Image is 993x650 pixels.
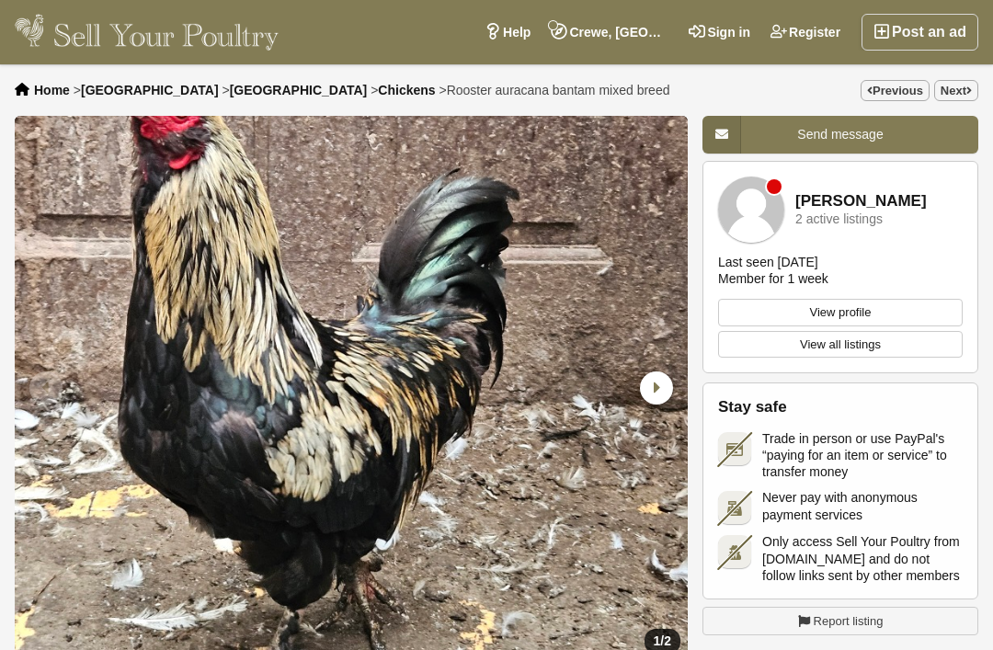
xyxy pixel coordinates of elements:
span: Rooster auracana bantam mixed breed [447,83,670,97]
a: Post an ad [862,14,978,51]
a: View all listings [718,331,963,359]
img: Sell Your Poultry [15,14,279,51]
div: Next slide [631,364,679,412]
a: Help [474,14,541,51]
span: 1 [654,633,661,648]
a: View profile [718,299,963,326]
a: Crewe, [GEOGRAPHIC_DATA] [541,14,679,51]
img: Peter [718,177,784,243]
li: > [222,83,367,97]
div: Member for 1 week [718,270,828,287]
a: Report listing [702,607,978,636]
h2: Stay safe [718,398,963,416]
li: > [439,83,669,97]
div: Member is offline [767,179,782,194]
span: Trade in person or use PayPal's “paying for an item or service” to transfer money [762,430,963,481]
a: Sign in [679,14,760,51]
span: 2 [664,633,671,648]
div: Previous slide [24,364,72,412]
div: Last seen [DATE] [718,254,818,270]
a: Next [934,80,978,101]
li: > [74,83,219,97]
li: > [371,83,435,97]
a: Home [34,83,70,97]
div: 2 active listings [795,212,883,226]
a: Previous [861,80,930,101]
a: [GEOGRAPHIC_DATA] [230,83,368,97]
span: Send message [797,127,883,142]
span: Only access Sell Your Poultry from [DOMAIN_NAME] and do not follow links sent by other members [762,533,963,584]
a: Register [760,14,850,51]
a: [PERSON_NAME] [795,193,927,211]
a: Chickens [378,83,435,97]
span: Report listing [814,612,884,631]
a: Send message [702,116,978,154]
a: [GEOGRAPHIC_DATA] [81,83,219,97]
span: Never pay with anonymous payment services [762,489,963,522]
